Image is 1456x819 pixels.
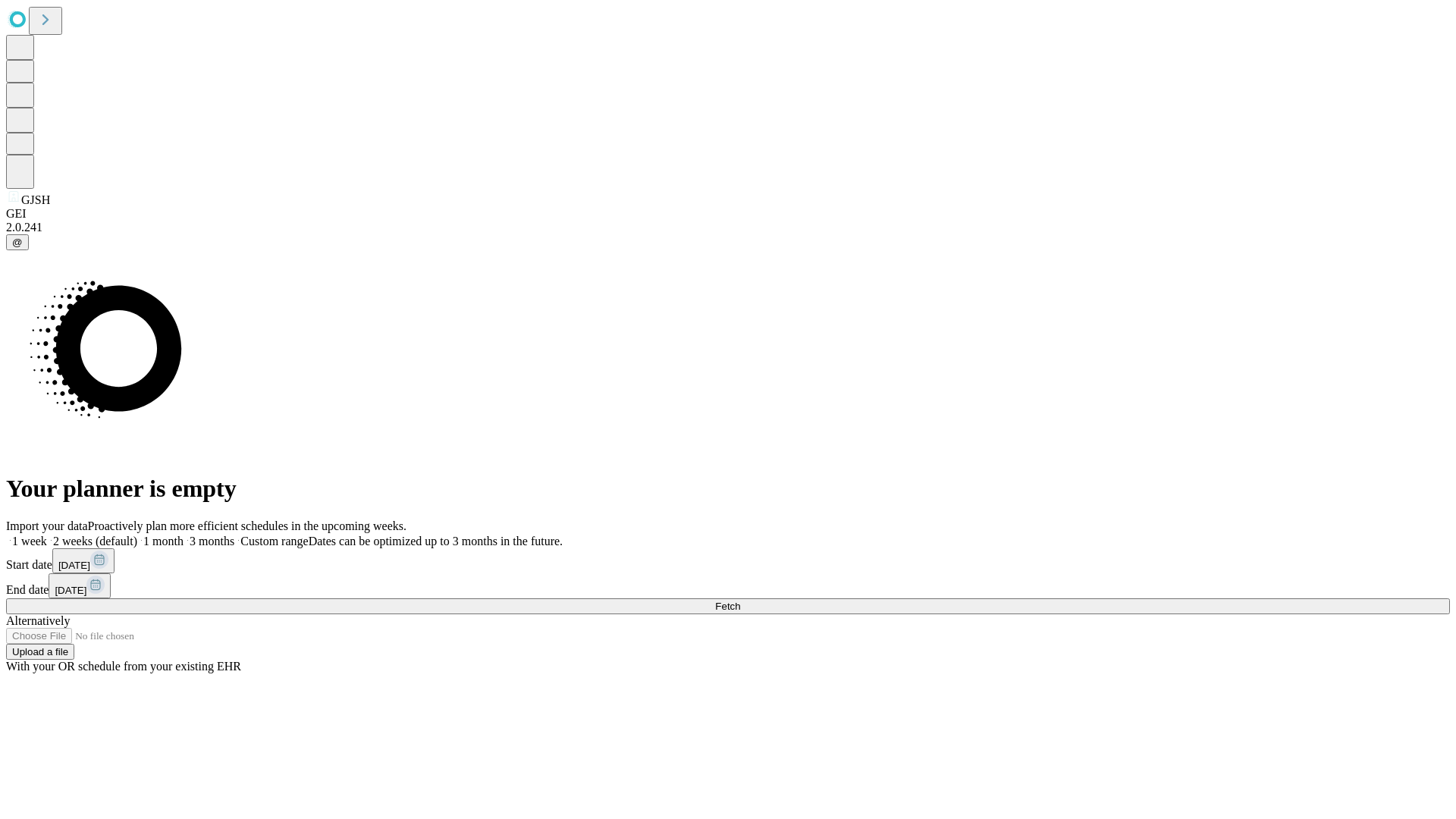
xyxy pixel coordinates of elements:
span: Custom range [240,535,308,548]
button: Upload a file [6,644,74,660]
span: 1 week [12,535,47,548]
button: Fetch [6,598,1450,614]
span: GJSH [21,193,50,206]
button: [DATE] [52,548,115,573]
span: 3 months [190,535,234,548]
span: 1 month [143,535,184,548]
span: [DATE] [58,560,90,571]
span: Alternatively [6,614,70,627]
span: Fetch [715,601,740,612]
div: 2.0.241 [6,221,1450,234]
span: [DATE] [55,585,86,596]
span: With your OR schedule from your existing EHR [6,660,241,673]
div: GEI [6,207,1450,221]
div: Start date [6,548,1450,573]
button: [DATE] [49,573,111,598]
h1: Your planner is empty [6,475,1450,503]
span: Dates can be optimized up to 3 months in the future. [309,535,563,548]
div: End date [6,573,1450,598]
span: @ [12,237,23,248]
span: Import your data [6,519,88,532]
button: @ [6,234,29,250]
span: 2 weeks (default) [53,535,137,548]
span: Proactively plan more efficient schedules in the upcoming weeks. [88,519,406,532]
